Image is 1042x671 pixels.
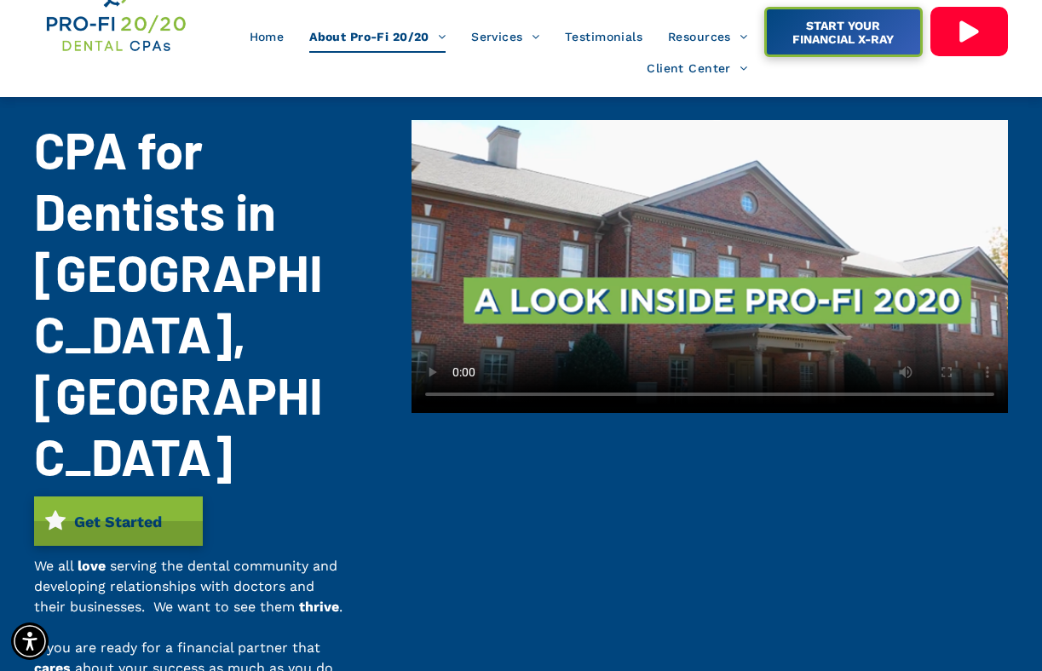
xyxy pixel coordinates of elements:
[34,558,337,615] span: serving the dental community and developing relationships with doctors and their businesses. We w...
[34,558,73,574] span: We all
[552,20,655,53] a: Testimonials
[34,118,323,486] span: CPA for Dentists in [GEOGRAPHIC_DATA], [GEOGRAPHIC_DATA]
[458,20,552,53] a: Services
[339,599,343,615] span: .
[634,53,760,85] a: Client Center
[769,10,919,54] span: START YOUR FINANCIAL X-RAY
[296,20,458,53] a: About Pro-Fi 20/20
[11,622,49,660] div: Accessibility Menu
[299,599,339,615] span: thrive
[237,20,297,53] a: Home
[34,639,320,656] span: If you are ready for a financial partner that
[764,7,923,57] a: START YOUR FINANCIAL X-RAY
[78,558,106,574] span: love
[68,504,168,539] span: Get Started
[34,496,203,546] a: Get Started
[655,20,760,53] a: Resources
